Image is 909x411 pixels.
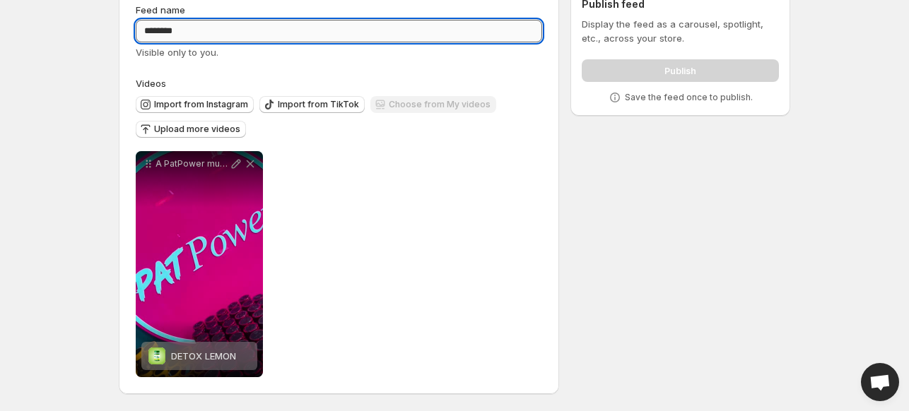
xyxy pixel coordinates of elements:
span: Visible only to you. [136,47,218,58]
span: Feed name [136,4,185,16]
button: Import from Instagram [136,96,254,113]
span: Import from Instagram [154,99,248,110]
span: DETOX LEMON [171,350,236,362]
span: Upload more videos [154,124,240,135]
p: Display the feed as a carousel, spotlight, etc., across your store. [582,17,779,45]
p: A PatPower muito mais do que suplementos uma marca que entrega resultado qualidade e confiana Por... [156,158,229,169]
span: Videos [136,78,166,89]
img: DETOX LEMON [148,347,165,364]
p: Save the feed once to publish. [625,92,753,103]
span: Import from TikTok [278,99,359,110]
button: Import from TikTok [259,96,365,113]
button: Upload more videos [136,121,246,138]
div: Open chat [861,363,899,401]
div: A PatPower muito mais do que suplementos uma marca que entrega resultado qualidade e confiana Por... [136,151,263,377]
